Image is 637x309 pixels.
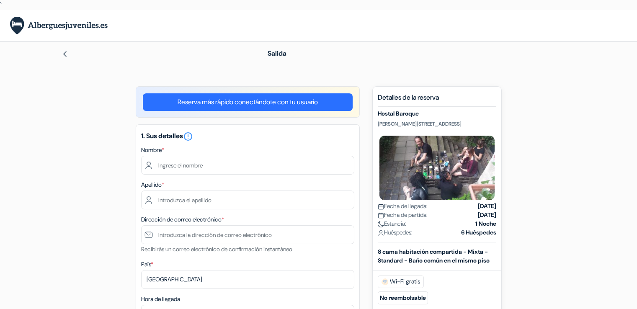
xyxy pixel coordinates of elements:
label: Dirección de correo electrónico [141,215,224,224]
img: left_arrow.svg [62,51,68,57]
strong: [DATE] [478,211,496,219]
small: Recibirás un correo electrónico de confirmación instantáneo [141,245,292,253]
h5: 1. Sus detalles [141,131,354,142]
label: Nombre [141,146,164,154]
span: Salida [268,49,286,58]
img: AlberguesJuveniles.es [10,17,108,35]
span: Huéspedes: [378,228,413,237]
img: user_icon.svg [378,230,384,236]
strong: 6 Huéspedes [461,228,496,237]
label: Apellido [141,180,164,189]
input: Introduzca la dirección de correo electrónico [141,225,354,244]
h5: Detalles de la reserva [378,93,496,107]
img: free_wifi.svg [382,278,388,285]
p: [PERSON_NAME][STREET_ADDRESS] [378,121,496,127]
a: error_outline [183,131,193,140]
img: calendar.svg [378,212,384,219]
img: calendar.svg [378,203,384,210]
h5: Hostal Baroque [378,110,496,117]
label: País [141,260,153,269]
input: Ingrese el nombre [141,156,354,175]
small: No reembolsable [378,291,428,304]
span: Fecha de llegada: [378,202,428,211]
span: Wi-Fi gratis [378,276,424,288]
span: Estancia: [378,219,406,228]
label: Hora de llegada [141,295,180,304]
img: moon.svg [378,221,384,227]
a: Reserva más rápido conectándote con tu usuario [143,93,353,111]
b: 8 cama habitación compartida - Mixta - Standard - Baño común en el mismo piso [378,248,490,264]
input: Introduzca el apellido [141,191,354,209]
i: error_outline [183,131,193,142]
strong: [DATE] [478,202,496,211]
span: Fecha de partida: [378,211,428,219]
strong: 1 Noche [475,219,496,228]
